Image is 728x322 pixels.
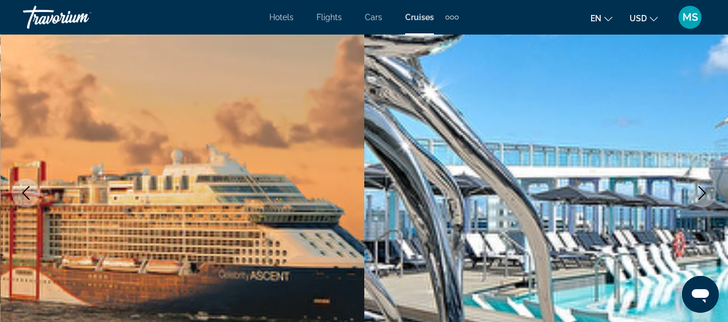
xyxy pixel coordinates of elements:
a: Cruises [405,13,434,22]
button: Previous image [12,179,40,207]
a: Travorium [23,2,138,32]
button: User Menu [675,5,705,29]
span: USD [630,14,647,23]
a: Flights [317,13,342,22]
button: Change currency [630,10,658,26]
span: en [590,14,601,23]
iframe: Button to launch messaging window [682,276,719,313]
button: Next image [688,179,716,207]
button: Extra navigation items [445,8,459,26]
span: MS [683,12,698,23]
a: Hotels [269,13,294,22]
a: Cars [365,13,382,22]
button: Change language [590,10,612,26]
